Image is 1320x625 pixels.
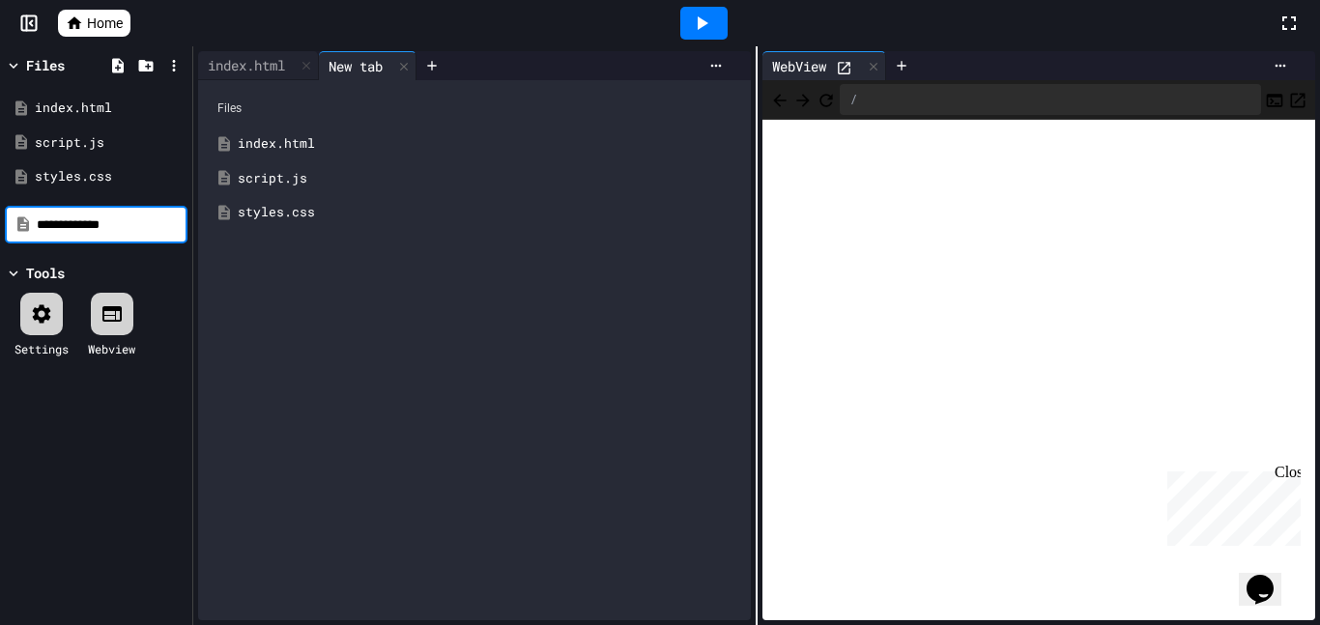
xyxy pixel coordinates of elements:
[319,51,416,80] div: New tab
[762,120,1315,621] iframe: Web Preview
[1288,88,1307,111] button: Open in new tab
[198,55,295,75] div: index.html
[238,203,739,222] div: styles.css
[1239,548,1301,606] iframe: chat widget
[238,134,739,154] div: index.html
[58,10,130,37] a: Home
[840,84,1261,115] div: /
[762,51,886,80] div: WebView
[208,90,741,127] div: Files
[1265,88,1284,111] button: Console
[88,340,135,357] div: Webview
[8,8,133,123] div: Chat with us now!Close
[26,55,65,75] div: Files
[238,169,739,188] div: script.js
[87,14,123,33] span: Home
[35,99,186,118] div: index.html
[35,133,186,153] div: script.js
[1160,464,1301,546] iframe: chat widget
[762,56,836,76] div: WebView
[35,167,186,186] div: styles.css
[26,263,65,283] div: Tools
[817,88,836,111] button: Refresh
[793,87,813,111] span: Forward
[770,87,789,111] span: Back
[319,56,392,76] div: New tab
[14,340,69,357] div: Settings
[198,51,319,80] div: index.html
